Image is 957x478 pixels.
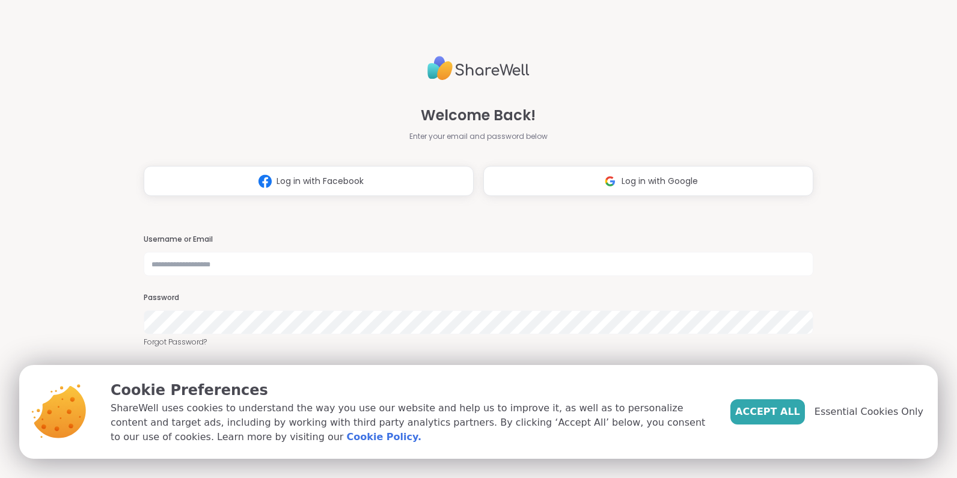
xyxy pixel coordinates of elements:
a: Forgot Password? [144,337,813,348]
button: Log in with Facebook [144,166,474,196]
a: Cookie Policy. [347,430,421,444]
span: Welcome Back! [421,105,536,126]
button: Accept All [730,399,805,424]
span: Essential Cookies Only [815,405,923,419]
h3: Username or Email [144,234,813,245]
button: Log in with Google [483,166,813,196]
p: Cookie Preferences [111,379,711,401]
img: ShareWell Logomark [254,170,277,192]
span: Log in with Google [622,175,698,188]
img: ShareWell Logomark [599,170,622,192]
img: ShareWell Logo [427,51,530,85]
span: Log in with Facebook [277,175,364,188]
span: Enter your email and password below [409,131,548,142]
h3: Password [144,293,813,303]
span: Accept All [735,405,800,419]
p: ShareWell uses cookies to understand the way you use our website and help us to improve it, as we... [111,401,711,444]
